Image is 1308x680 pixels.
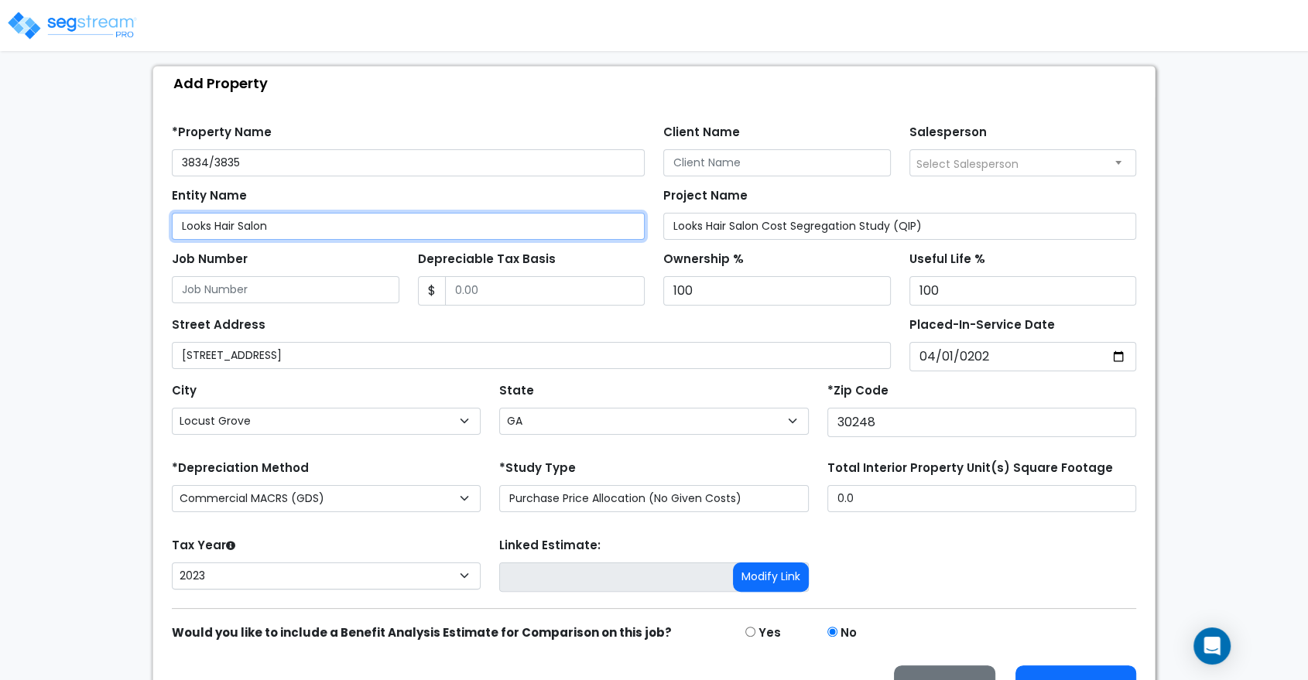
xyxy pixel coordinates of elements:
[733,562,809,592] button: Modify Link
[172,124,272,142] label: *Property Name
[172,382,197,400] label: City
[758,624,781,642] label: Yes
[161,67,1155,100] div: Add Property
[1193,627,1231,665] div: Open Intercom Messenger
[6,10,138,41] img: logo_pro_r.png
[827,408,1136,437] input: Zip Code
[663,187,748,205] label: Project Name
[172,624,672,641] strong: Would you like to include a Benefit Analysis Estimate for Comparison on this job?
[841,624,857,642] label: No
[827,382,889,400] label: *Zip Code
[909,316,1055,334] label: Placed-In-Service Date
[909,276,1137,306] input: Useful Life %
[172,149,645,176] input: Property Name
[499,382,534,400] label: State
[827,460,1113,477] label: Total Interior Property Unit(s) Square Footage
[663,149,891,176] input: Client Name
[172,342,891,369] input: Street Address
[172,276,399,303] input: Job Number
[172,251,248,268] label: Job Number
[909,251,985,268] label: Useful Life %
[499,537,601,555] label: Linked Estimate:
[445,276,645,306] input: 0.00
[172,460,309,477] label: *Depreciation Method
[418,251,556,268] label: Depreciable Tax Basis
[172,187,247,205] label: Entity Name
[909,124,987,142] label: Salesperson
[916,156,1019,172] span: Select Salesperson
[418,276,446,306] span: $
[663,251,744,268] label: Ownership %
[172,316,265,334] label: Street Address
[499,460,576,477] label: *Study Type
[663,124,740,142] label: Client Name
[663,276,891,306] input: Ownership %
[172,537,235,555] label: Tax Year
[172,213,645,240] input: Entity Name
[827,485,1136,512] input: total square foot
[663,213,1136,240] input: Project Name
